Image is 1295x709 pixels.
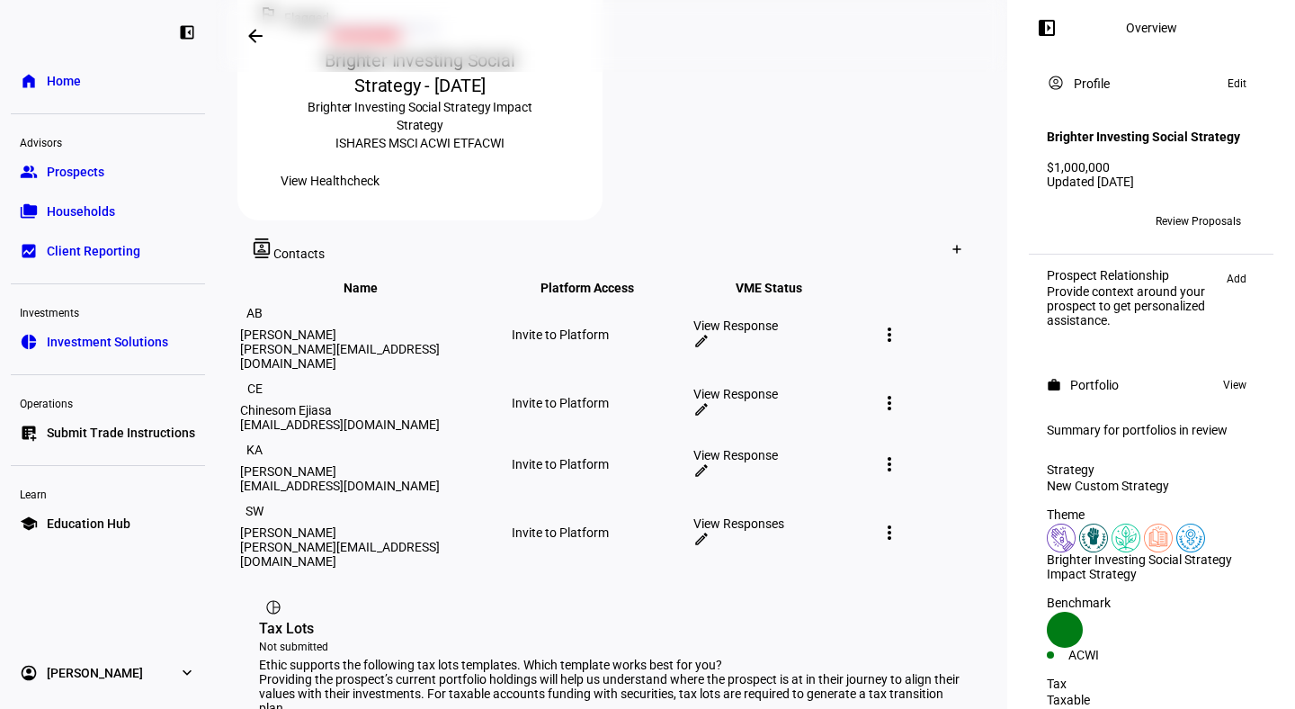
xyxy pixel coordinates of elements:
[178,23,196,41] eth-mat-symbol: left_panel_close
[47,72,81,90] span: Home
[1047,596,1255,610] div: Benchmark
[252,238,273,258] mat-icon: contacts
[1176,524,1205,552] img: womensRights.colored.svg
[1047,524,1076,552] img: poverty.colored.svg
[512,525,690,540] div: Invite to Platform
[1214,374,1255,396] button: View
[1047,130,1240,144] h4: Brighter Investing Social Strategy
[879,324,900,346] mat-icon: more_vert
[693,462,710,479] mat-icon: edit
[1156,207,1241,236] span: Review Proposals
[11,154,205,190] a: groupProspects
[240,497,269,525] div: SW
[512,328,690,342] div: Invite to Platform
[1047,268,1218,283] div: Prospect Relationship
[1054,215,1068,228] span: KR
[259,640,964,654] div: Not submitted
[1218,268,1255,290] button: Add
[1036,17,1058,39] mat-icon: left_panel_open
[693,516,871,531] div: View Responses
[1047,160,1255,175] div: $1,000,000
[736,281,829,295] span: VME Status
[259,48,581,98] div: Brighter Investing Social Strategy - [DATE]
[245,25,266,47] mat-icon: arrow_backwards
[20,664,38,682] eth-mat-symbol: account_circle
[240,479,508,493] div: [EMAIL_ADDRESS][DOMAIN_NAME]
[1219,73,1255,94] button: Edit
[240,403,508,417] div: Chinesom Ejiasa
[1047,73,1255,94] eth-panel-overview-card-header: Profile
[47,163,104,181] span: Prospects
[1047,507,1255,522] div: Theme
[302,98,538,134] div: Brighter Investing Social Strategy Impact Strategy
[1047,693,1255,707] div: Taxable
[47,242,140,260] span: Client Reporting
[259,618,964,640] div: Tax Lots
[11,129,205,154] div: Advisors
[178,664,196,682] eth-mat-symbol: expand_more
[1070,378,1119,392] div: Portfolio
[1047,423,1255,437] div: Summary for portfolios in review
[879,392,900,414] mat-icon: more_vert
[240,464,508,479] div: [PERSON_NAME]
[264,598,282,616] mat-icon: pie_chart
[344,281,405,295] span: Name
[1047,284,1218,328] div: Provide context around your prospect to get personalized assistance.
[20,424,38,442] eth-mat-symbol: list_alt_add
[879,522,900,543] mat-icon: more_vert
[240,328,508,342] div: [PERSON_NAME]
[11,193,205,229] a: folder_copyHouseholds
[1068,648,1151,662] div: ACWI
[11,63,205,99] a: homeHome
[240,435,269,464] div: KA
[1047,374,1255,396] eth-panel-overview-card-header: Portfolio
[1047,677,1255,691] div: Tax
[1047,462,1255,477] div: Strategy
[693,333,710,349] mat-icon: edit
[240,540,508,569] div: [PERSON_NAME][EMAIL_ADDRESS][DOMAIN_NAME]
[1047,74,1065,92] mat-icon: account_circle
[240,417,508,432] div: [EMAIL_ADDRESS][DOMAIN_NAME]
[11,299,205,324] div: Investments
[1047,479,1255,493] div: New Custom Strategy
[47,202,115,220] span: Households
[281,163,380,199] span: View Healthcheck
[512,396,690,410] div: Invite to Platform
[879,453,900,475] mat-icon: more_vert
[474,136,505,150] span: ACWI
[240,299,269,328] div: AB
[1223,374,1246,396] span: View
[1126,21,1177,35] div: Overview
[240,525,508,540] div: [PERSON_NAME]
[20,242,38,260] eth-mat-symbol: bid_landscape
[335,136,474,150] span: ISHARES MSCI ACWI ETF
[693,448,871,462] div: View Response
[20,333,38,351] eth-mat-symbol: pie_chart
[1074,76,1110,91] div: Profile
[1047,552,1255,581] div: Brighter Investing Social Strategy Impact Strategy
[240,374,269,403] div: CE
[240,342,508,371] div: [PERSON_NAME][EMAIL_ADDRESS][DOMAIN_NAME]
[693,387,871,401] div: View Response
[47,664,143,682] span: [PERSON_NAME]
[693,531,710,547] mat-icon: edit
[20,515,38,533] eth-mat-symbol: school
[259,163,401,199] button: View Healthcheck
[1141,207,1255,236] button: Review Proposals
[11,324,205,360] a: pie_chartInvestment Solutions
[47,333,168,351] span: Investment Solutions
[259,658,964,672] div: Ethic supports the following tax lots templates. Which template works best for you?
[11,233,205,269] a: bid_landscapeClient Reporting
[11,480,205,506] div: Learn
[47,515,130,533] span: Education Hub
[47,424,195,442] span: Submit Trade Instructions
[1228,73,1246,94] span: Edit
[1079,524,1108,552] img: racialJustice.colored.svg
[1144,524,1173,552] img: education.colored.svg
[693,401,710,417] mat-icon: edit
[512,457,690,471] div: Invite to Platform
[1047,175,1255,189] div: Updated [DATE]
[20,202,38,220] eth-mat-symbol: folder_copy
[1227,268,1246,290] span: Add
[20,72,38,90] eth-mat-symbol: home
